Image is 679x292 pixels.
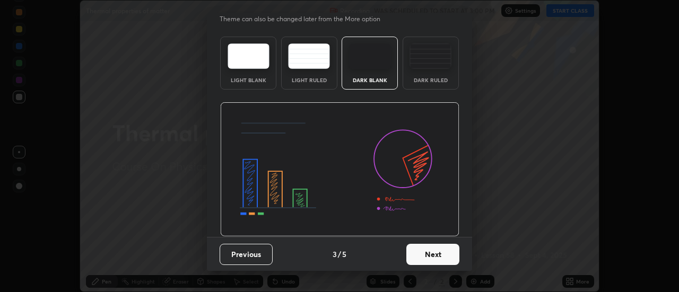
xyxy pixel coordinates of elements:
button: Next [406,244,459,265]
img: darkTheme.f0cc69e5.svg [349,43,391,69]
div: Dark Blank [349,77,391,83]
img: darkThemeBanner.d06ce4a2.svg [220,102,459,237]
h4: 3 [333,249,337,260]
img: lightTheme.e5ed3b09.svg [228,43,269,69]
div: Light Ruled [288,77,330,83]
h4: / [338,249,341,260]
img: lightRuledTheme.5fabf969.svg [288,43,330,69]
div: Light Blank [227,77,269,83]
img: darkRuledTheme.de295e13.svg [410,43,451,69]
h4: 5 [342,249,346,260]
div: Dark Ruled [410,77,452,83]
p: Theme can also be changed later from the More option [220,14,391,24]
button: Previous [220,244,273,265]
